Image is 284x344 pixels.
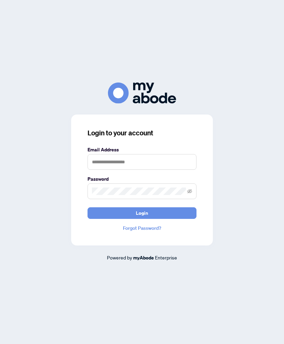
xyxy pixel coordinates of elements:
[88,128,196,138] h3: Login to your account
[155,254,177,260] span: Enterprise
[187,189,192,194] span: eye-invisible
[88,175,196,183] label: Password
[88,146,196,153] label: Email Address
[107,254,132,260] span: Powered by
[136,208,148,219] span: Login
[88,224,196,232] a: Forgot Password?
[108,83,176,103] img: ma-logo
[133,254,154,261] a: myAbode
[88,207,196,219] button: Login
